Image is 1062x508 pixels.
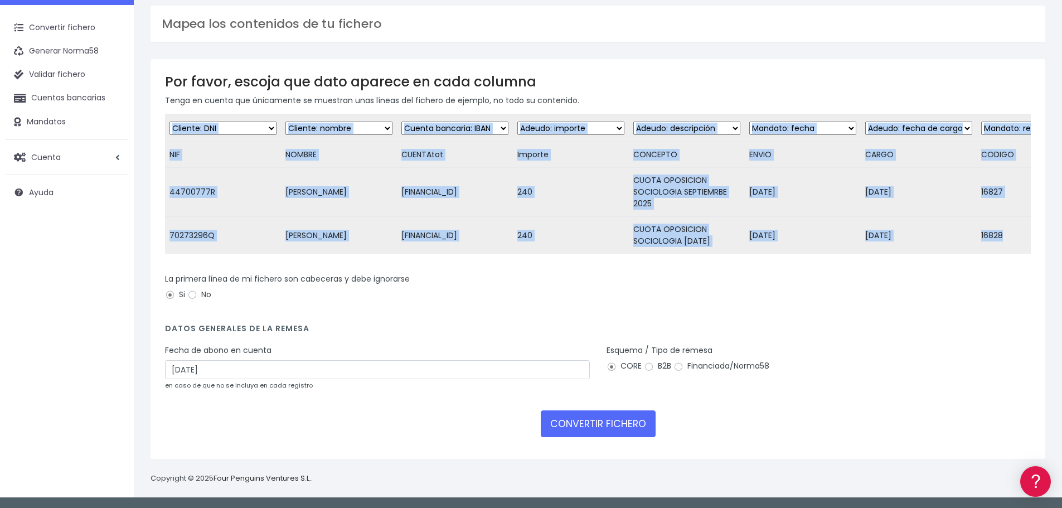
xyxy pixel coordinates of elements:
[11,221,212,232] div: Facturación
[11,141,212,158] a: Formatos
[397,142,513,168] td: CUENTAtot
[165,381,313,390] small: en caso de que no se incluya en cada registro
[745,217,861,254] td: [DATE]
[397,217,513,254] td: [FINANCIAL_ID]
[165,324,1031,339] h4: Datos generales de la remesa
[165,168,281,217] td: 44700777R
[11,298,212,318] button: Contáctanos
[11,78,212,88] div: Información general
[745,168,861,217] td: [DATE]
[6,86,128,110] a: Cuentas bancarias
[629,142,745,168] td: CONCEPTO
[861,168,977,217] td: [DATE]
[151,473,313,485] p: Copyright © 2025 .
[11,95,212,112] a: Información general
[607,345,712,356] label: Esquema / Tipo de remesa
[11,123,212,134] div: Convertir ficheros
[31,151,61,162] span: Cuenta
[6,16,128,40] a: Convertir fichero
[513,168,629,217] td: 240
[6,63,128,86] a: Validar fichero
[165,94,1031,107] p: Tenga en cuenta que únicamente se muestran unas líneas del fichero de ejemplo, no todo su contenido.
[629,168,745,217] td: CUOTA OPOSICION SOCIOLOGIA SEPTIEMRBE 2025
[6,146,128,169] a: Cuenta
[11,268,212,278] div: Programadores
[281,142,397,168] td: NOMBRE
[6,110,128,134] a: Mandatos
[165,289,185,301] label: Si
[541,410,656,437] button: CONVERTIR FICHERO
[607,360,642,372] label: CORE
[6,181,128,204] a: Ayuda
[644,360,671,372] label: B2B
[187,289,211,301] label: No
[673,360,769,372] label: Financiada/Norma58
[29,187,54,198] span: Ayuda
[397,168,513,217] td: [FINANCIAL_ID]
[513,142,629,168] td: Importe
[214,473,311,483] a: Four Penguins Ventures S.L.
[6,40,128,63] a: Generar Norma58
[513,217,629,254] td: 240
[11,176,212,193] a: Videotutoriales
[281,168,397,217] td: [PERSON_NAME]
[165,217,281,254] td: 70273296Q
[165,345,271,356] label: Fecha de abono en cuenta
[861,217,977,254] td: [DATE]
[162,17,1034,31] h3: Mapea los contenidos de tu fichero
[165,142,281,168] td: NIF
[11,239,212,257] a: General
[165,74,1031,90] h3: Por favor, escoja que dato aparece en cada columna
[281,217,397,254] td: [PERSON_NAME]
[153,321,215,332] a: POWERED BY ENCHANT
[11,158,212,176] a: Problemas habituales
[11,285,212,302] a: API
[861,142,977,168] td: CARGO
[165,273,410,285] label: La primera línea de mi fichero son cabeceras y debe ignorarse
[11,193,212,210] a: Perfiles de empresas
[629,217,745,254] td: CUOTA OPOSICION SOCIOLOGIA [DATE]
[745,142,861,168] td: ENVIO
